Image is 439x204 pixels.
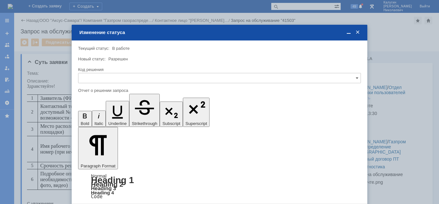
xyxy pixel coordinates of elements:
[162,121,180,126] span: Subscript
[4,12,6,17] span: 1
[111,55,121,60] span: ПТО
[13,161,56,166] a: starukhin.rs@63gaz.ru
[13,60,101,71] span: Имя рабочего места / модель, серийный номер (при необходимости)
[183,98,210,127] button: Superscript
[4,79,6,84] span: 5
[108,55,111,60] span: 1.
[13,12,81,17] span: Заявитель (ФИО пользователя)
[108,79,124,84] span: Средняя
[79,30,361,35] div: Изменение статуса
[166,26,192,31] span: Drive PWB
[4,63,6,68] span: 4
[108,55,176,71] span: /Xerox® VersaLink™ B7025 MFP/3390614518 2.
[4,26,6,31] span: 2
[108,26,133,31] span: 89171136838
[4,5,31,10] span: Бухгалтерия
[108,66,194,76] span: /Kyocera ECOSYS M3145dn/ R4Z0Z47405
[78,88,360,93] div: Отчет о решении запроса
[35,161,44,166] span: @63
[78,127,118,169] button: Paragraph Format
[185,121,207,126] span: Superscript
[81,164,115,168] span: Paragraph Format
[13,79,80,85] span: Срочность решения проблемы
[91,194,103,200] a: Code
[13,87,99,104] span: Подробное описание проблемы (при необходимости приложить скриншоты, фото, видео)
[2,161,4,166] span: -
[160,102,183,127] button: Subscript
[12,161,13,166] span: :
[92,111,106,127] button: Italic
[108,12,145,17] span: [PERSON_NAME]
[345,30,352,35] span: Свернуть (Ctrl + M)
[91,173,106,179] a: Normal
[129,94,160,127] button: Strikethrough
[111,66,136,71] span: Бухгалтерия
[132,121,157,126] span: Strikethrough
[78,67,360,72] div: Код решения
[78,46,109,51] label: Текущий статус:
[106,101,129,127] button: Underline
[354,30,361,35] span: Закрыть
[112,46,130,51] span: В работе
[91,190,114,195] a: Heading 4
[91,185,116,191] a: Heading 3
[108,57,128,61] span: Разрешен
[78,174,361,199] div: Paragraph Format
[33,10,166,15] span: привода фьюзера, замена узла формирования изображения
[13,40,97,51] span: Место расположения заявителя (адрес площадки)
[13,20,101,37] span: Контактный телефон заявителя (указать доступный № телефона, по возможности - сотовый)
[108,43,193,48] span: г. [STREET_ADDRESS][PERSON_NAME]
[108,91,164,101] span: 1. 7025 - не включается 2. 3145 - щелчки при печати
[81,121,89,126] span: Bold
[78,111,92,127] button: Bold
[4,43,6,48] span: 3
[4,93,6,98] span: 6
[51,161,52,166] span: .
[78,57,106,61] label: Новый статус:
[94,121,103,126] span: Italic
[91,175,134,185] a: Heading 1
[4,161,12,166] span: mail
[108,121,127,126] span: Underline
[30,161,31,166] span: .
[91,181,123,188] a: Heading 2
